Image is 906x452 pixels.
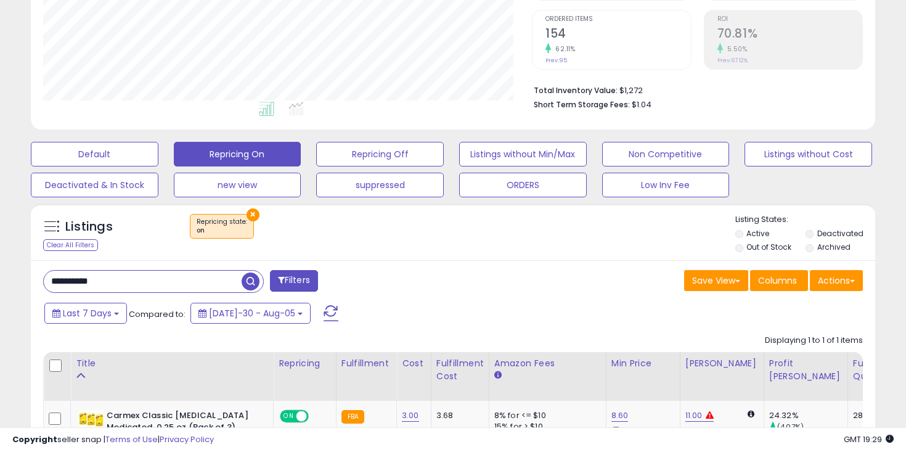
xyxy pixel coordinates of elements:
a: Privacy Policy [160,434,214,445]
button: Last 7 Days [44,303,127,324]
label: Active [746,228,769,239]
div: Fulfillment [341,357,391,370]
small: 5.50% [723,44,748,54]
h2: 154 [545,27,690,43]
span: Last 7 Days [63,307,112,319]
small: Amazon Fees. [494,370,502,381]
button: Low Inv Fee [602,173,730,197]
span: Repricing state : [197,217,247,236]
small: FBA [341,410,364,424]
a: 8.60 [611,409,629,422]
div: 287 [853,410,891,421]
div: Cost [402,357,426,370]
div: Fulfillable Quantity [853,357,896,383]
button: Default [31,142,158,166]
small: 62.11% [551,44,575,54]
label: Archived [817,242,851,252]
h5: Listings [65,218,113,236]
button: Repricing On [174,142,301,166]
a: 11.00 [685,409,703,422]
div: Amazon Fees [494,357,601,370]
span: ON [281,411,296,422]
b: Carmex Classic [MEDICAL_DATA] Medicated, 0.25 oz (Pack of 3) [107,410,256,436]
div: Displaying 1 to 1 of 1 items [765,335,863,347]
a: 3.00 [402,409,419,422]
button: [DATE]-30 - Aug-05 [190,303,311,324]
label: Deactivated [817,228,863,239]
button: Non Competitive [602,142,730,166]
small: Prev: 67.12% [717,57,748,64]
button: Filters [270,270,318,292]
div: 24.32% [769,410,847,421]
div: seller snap | | [12,434,214,446]
span: 2025-08-13 19:29 GMT [844,434,894,445]
b: Total Inventory Value: [534,85,618,96]
span: $1.04 [632,99,651,110]
div: Repricing [279,357,331,370]
button: Columns [750,270,808,291]
button: suppressed [316,173,444,197]
a: Terms of Use [105,434,158,445]
label: Out of Stock [746,242,791,252]
span: Ordered Items [545,16,690,23]
p: Listing States: [735,214,876,226]
div: Title [76,357,268,370]
button: Deactivated & In Stock [31,173,158,197]
div: 8% for <= $10 [494,410,597,421]
div: Profit [PERSON_NAME] [769,357,843,383]
div: Clear All Filters [43,239,98,251]
small: Prev: 95 [545,57,567,64]
button: Listings without Cost [745,142,872,166]
div: Fulfillment Cost [436,357,484,383]
b: Short Term Storage Fees: [534,99,630,110]
span: Compared to: [129,308,186,320]
div: Min Price [611,357,675,370]
img: 415I8heBc4L._SL40_.jpg [79,410,104,429]
span: ROI [717,16,862,23]
button: × [247,208,259,221]
div: 3.68 [436,410,480,421]
button: ORDERS [459,173,587,197]
div: on [197,226,247,235]
strong: Copyright [12,434,57,445]
span: Columns [758,274,797,287]
div: [PERSON_NAME] [685,357,759,370]
button: Repricing Off [316,142,444,166]
span: [DATE]-30 - Aug-05 [209,307,295,319]
button: new view [174,173,301,197]
li: $1,272 [534,82,854,97]
button: Listings without Min/Max [459,142,587,166]
button: Actions [810,270,863,291]
h2: 70.81% [717,27,862,43]
button: Save View [684,270,748,291]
